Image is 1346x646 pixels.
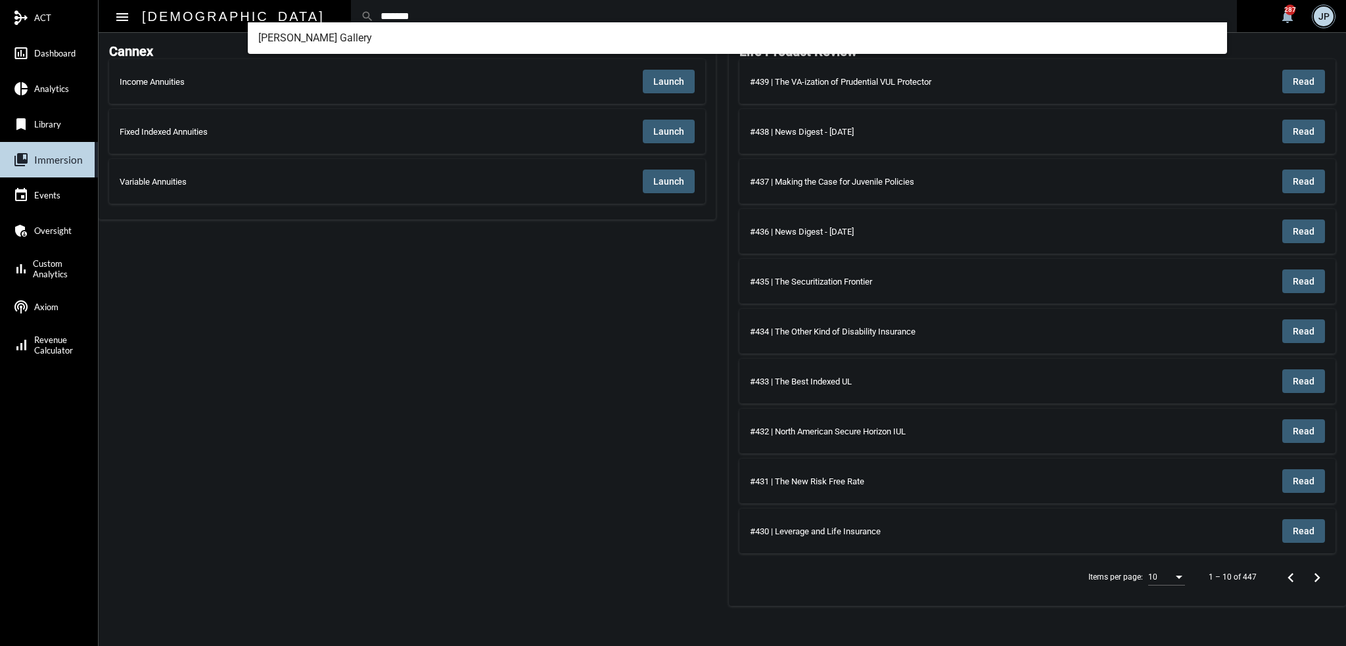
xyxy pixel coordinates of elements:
span: Launch [653,76,684,87]
span: Read [1293,326,1314,336]
span: Read [1293,76,1314,87]
button: Toggle sidenav [109,3,135,30]
span: Read [1293,176,1314,187]
span: [PERSON_NAME] Gallery [258,22,1217,54]
span: Events [34,190,60,200]
span: Read [1293,426,1314,436]
div: #431 | The New Risk Free Rate [750,476,1004,486]
div: #430 | Leverage and Life Insurance [750,526,1015,536]
button: Read [1282,319,1325,343]
span: Read [1293,276,1314,287]
span: Library [34,119,61,129]
mat-icon: event [13,187,29,203]
mat-icon: search [361,10,374,23]
div: JP [1314,7,1334,26]
mat-icon: podcasts [13,299,29,315]
span: Immersion [34,154,83,166]
span: Oversight [34,225,72,236]
span: Axiom [34,302,58,312]
mat-icon: collections_bookmark [13,152,29,168]
span: Launch [653,176,684,187]
button: Launch [643,70,695,93]
mat-icon: admin_panel_settings [13,223,29,239]
mat-icon: signal_cellular_alt [13,337,29,353]
div: 1 – 10 of 447 [1209,572,1257,582]
div: #438 | News Digest - [DATE] [750,127,996,137]
button: Next page [1304,564,1330,590]
button: Previous page [1278,564,1304,590]
div: #434 | The Other Kind of Disability Insurance [750,327,1038,336]
button: Launch [643,170,695,193]
span: Read [1293,226,1314,237]
button: Read [1282,369,1325,393]
button: Read [1282,419,1325,443]
mat-select: Items per page: [1148,573,1185,582]
span: Read [1293,126,1314,137]
mat-icon: notifications [1280,9,1295,24]
button: Read [1282,219,1325,243]
span: Analytics [34,83,69,94]
button: Read [1282,469,1325,493]
div: #439 | The VA-ization of Prudential VUL Protector [750,77,1048,87]
mat-icon: bar_chart [13,261,28,277]
div: Fixed Indexed Annuities [120,127,353,137]
div: #435 | The Securitization Frontier [750,277,1009,287]
mat-icon: Side nav toggle icon [114,9,130,25]
button: Read [1282,170,1325,193]
button: Read [1282,269,1325,293]
span: Read [1293,476,1314,486]
span: Revenue Calculator [34,335,73,356]
span: Read [1293,526,1314,536]
div: #432 | North American Secure Horizon IUL [750,427,1031,436]
span: Launch [653,126,684,137]
button: Read [1282,70,1325,93]
h2: Cannex [109,43,153,59]
div: #436 | News Digest - [DATE] [750,227,996,237]
h2: [DEMOGRAPHIC_DATA] [142,6,325,27]
span: Dashboard [34,48,76,58]
mat-icon: bookmark [13,116,29,132]
div: Income Annuities [120,77,337,87]
button: Read [1282,519,1325,543]
div: 287 [1285,5,1295,15]
mat-icon: mediation [13,10,29,26]
span: 10 [1148,572,1157,582]
mat-icon: pie_chart [13,81,29,97]
div: Variable Annuities [120,177,338,187]
mat-icon: insert_chart_outlined [13,45,29,61]
span: Custom Analytics [33,258,95,279]
div: #433 | The Best Indexed UL [750,377,995,386]
span: ACT [34,12,51,23]
div: Items per page: [1088,572,1143,582]
button: Read [1282,120,1325,143]
button: Launch [643,120,695,143]
div: #437 | Making the Case for Juvenile Policies [750,177,1037,187]
span: Read [1293,376,1314,386]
